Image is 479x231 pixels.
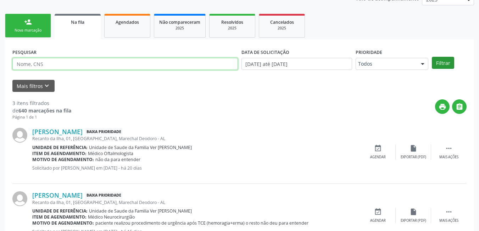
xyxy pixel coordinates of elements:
a: [PERSON_NAME] [32,191,83,199]
label: Prioridade [356,47,382,58]
p: Solicitado por [PERSON_NAME] em [DATE] - há 20 dias [32,165,360,171]
label: DATA DE SOLICITAÇÃO [241,47,289,58]
img: img [12,191,27,206]
div: 2025 [215,26,250,31]
div: 2025 [264,26,300,31]
button:  [452,99,467,114]
strong: 640 marcações na fila [18,107,71,114]
span: Todos [358,60,414,67]
div: Exportar (PDF) [401,155,426,160]
span: Cancelados [270,19,294,25]
b: Motivo de agendamento: [32,220,94,226]
button: print [435,99,450,114]
b: Unidade de referência: [32,144,88,150]
b: Unidade de referência: [32,208,88,214]
div: Recanto da Ilha, 01, [GEOGRAPHIC_DATA], Marechal Deodoro - AL [32,199,360,205]
div: Exportar (PDF) [401,218,426,223]
div: Mais ações [439,218,458,223]
button: Filtrar [432,57,454,69]
div: de [12,107,71,114]
img: img [12,128,27,143]
div: person_add [24,18,32,26]
div: Agendar [370,218,386,223]
i:  [445,208,453,216]
span: Baixa Prioridade [85,128,123,136]
div: 2025 [159,26,200,31]
span: Baixa Prioridade [85,192,123,199]
i: print [439,103,446,111]
a: [PERSON_NAME] [32,128,83,136]
i:  [445,144,453,152]
button: Mais filtroskeyboard_arrow_down [12,80,55,92]
div: 3 itens filtrados [12,99,71,107]
input: Nome, CNS [12,58,238,70]
i: event_available [374,144,382,152]
div: Recanto da Ilha, 01, [GEOGRAPHIC_DATA], Marechal Deodoro - AL [32,136,360,142]
div: Página 1 de 1 [12,114,71,120]
div: Agendar [370,155,386,160]
input: Selecione um intervalo [241,58,352,70]
i: event_available [374,208,382,216]
i:  [456,103,463,111]
b: Motivo de agendamento: [32,156,94,163]
i: insert_drive_file [410,144,417,152]
b: Item de agendamento: [32,214,87,220]
span: Não compareceram [159,19,200,25]
span: Resolvidos [221,19,243,25]
span: Agendados [116,19,139,25]
label: PESQUISAR [12,47,37,58]
div: Nova marcação [10,28,46,33]
span: não da para entender [95,156,140,163]
b: Item de agendamento: [32,150,87,156]
span: Unidade de Saude da Familia Ver [PERSON_NAME] [89,208,192,214]
div: Mais ações [439,155,458,160]
span: Na fila [71,19,84,25]
i: insert_drive_file [410,208,417,216]
span: Médico Neurocirurgião [88,214,135,220]
span: Unidade de Saude da Familia Ver [PERSON_NAME] [89,144,192,150]
span: Médico Oftalmologista [88,150,133,156]
span: paciente realizou procedimento de urgência após TCE (hemoragia+erma) o resto não deu para entender [95,220,308,226]
i: keyboard_arrow_down [43,82,51,90]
